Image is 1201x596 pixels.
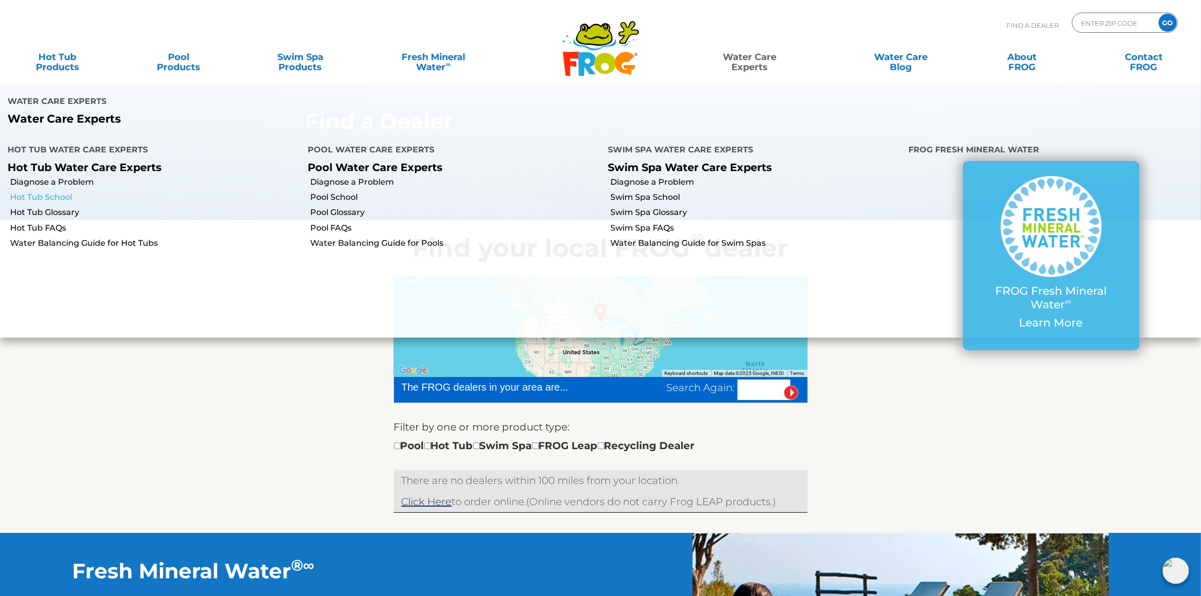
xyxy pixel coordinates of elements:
button: Keyboard shortcuts [665,370,708,377]
input: GO [1159,14,1177,32]
a: Water CareBlog [853,47,948,67]
span: Search Again: [667,382,735,394]
a: Terms (opens in new tab) [790,370,805,376]
input: Submit [784,386,798,400]
a: Hot Tub FAQs [10,223,300,234]
h4: Swim Spa Water Care Experts [608,141,893,161]
p: Learn More [983,316,1119,330]
a: Water CareExperts [673,47,826,67]
h4: Water Care Experts [8,92,593,113]
a: Swim SpaProducts [253,47,348,67]
h4: Hot Tub Water Care Experts [8,141,293,161]
a: Hot Tub Glossary [10,207,300,218]
p: FROG Fresh Mineral Water [983,285,1119,311]
h4: FROG Fresh Mineral Water [908,141,1193,161]
a: PoolProducts [132,47,226,67]
div: The FROG dealers in your area are... [402,380,605,395]
p: Water Care Experts [8,113,593,126]
a: Pool Water Care Experts [308,161,442,174]
p: (Online vendors do not carry Frog LEAP products.) [402,494,800,510]
a: Pool FAQs [310,223,600,234]
span: Map data ©2025 Google, INEGI [714,370,784,376]
a: Water Balancing Guide for Swim Spas [611,238,901,249]
a: Hot TubProducts [10,47,104,67]
img: openIcon [1163,558,1189,584]
a: Diagnose a Problem [310,177,600,188]
a: FROG Fresh Mineral Water∞ Learn More [983,176,1119,335]
a: Swim Spa School [611,192,901,203]
sup: ∞ [446,60,451,68]
a: Swim Spa Glossary [611,207,901,218]
a: Diagnose a Problem [611,177,901,188]
a: Hot Tub Water Care Experts [8,161,161,174]
a: Hot Tub School [10,192,300,203]
img: Google [396,364,430,377]
h2: Fresh Mineral Water [72,558,529,583]
a: Pool School [310,192,600,203]
a: Click Here [402,496,452,508]
a: Swim Spa Water Care Experts [608,161,772,174]
a: Open this area in Google Maps (opens a new window) [396,364,430,377]
a: Pool Glossary [310,207,600,218]
div: Pool Hot Tub Swim Spa FROG Leap Recycling Dealer [394,438,695,454]
p: There are no dealers within 100 miles from your location. [402,472,800,489]
a: AboutFROG [975,47,1069,67]
a: Water Balancing Guide for Hot Tubs [10,238,300,249]
input: Zip Code Form [1080,16,1148,30]
sup: ® [291,556,303,575]
sup: ∞ [1065,296,1071,306]
a: Water Balancing Guide for Pools [310,238,600,249]
a: ContactFROG [1097,47,1191,67]
a: Fresh MineralWater∞ [374,47,492,67]
span: to order online. [402,496,527,508]
a: Diagnose a Problem [10,177,300,188]
h4: Pool Water Care Experts [308,141,593,161]
p: Find A Dealer [1006,13,1059,38]
a: Swim Spa FAQs [611,223,901,234]
label: Filter by one or more product type: [394,419,570,435]
sup: ∞ [303,556,314,575]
